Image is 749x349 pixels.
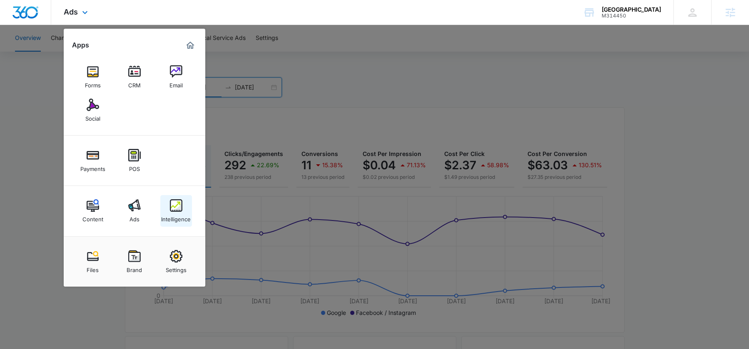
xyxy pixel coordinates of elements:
[129,212,139,223] div: Ads
[161,212,191,223] div: Intelligence
[119,246,150,277] a: Brand
[129,161,140,172] div: POS
[160,246,192,277] a: Settings
[77,94,109,126] a: Social
[64,7,78,16] span: Ads
[166,262,187,273] div: Settings
[82,212,103,223] div: Content
[602,6,661,13] div: account name
[602,13,661,19] div: account id
[128,78,141,89] div: CRM
[160,61,192,93] a: Email
[119,61,150,93] a: CRM
[77,195,109,227] a: Content
[119,145,150,176] a: POS
[184,39,197,52] a: Marketing 360® Dashboard
[119,195,150,227] a: Ads
[169,78,183,89] div: Email
[77,61,109,93] a: Forms
[85,111,100,122] div: Social
[85,78,101,89] div: Forms
[77,145,109,176] a: Payments
[87,262,99,273] div: Files
[127,262,142,273] div: Brand
[72,41,89,49] h2: Apps
[80,161,105,172] div: Payments
[160,195,192,227] a: Intelligence
[77,246,109,277] a: Files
